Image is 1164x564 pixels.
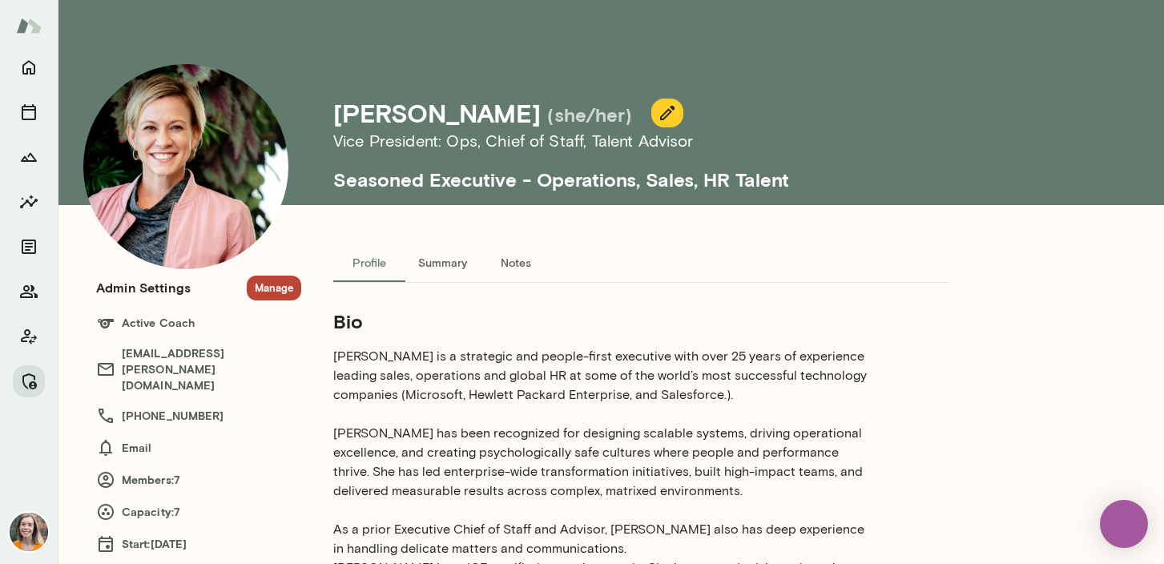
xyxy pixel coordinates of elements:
[96,534,301,554] h6: Start: [DATE]
[10,513,48,551] img: Carrie Kelly
[13,365,45,397] button: Manage
[333,244,405,282] button: Profile
[96,438,301,457] h6: Email
[333,128,1025,154] h6: Vice President: Ops, Chief of Staff, Talent Advisor
[96,345,301,393] h6: [EMAIL_ADDRESS][PERSON_NAME][DOMAIN_NAME]
[16,10,42,41] img: Mento
[13,51,45,83] button: Home
[96,406,301,425] h6: [PHONE_NUMBER]
[13,231,45,263] button: Documents
[13,320,45,352] button: Client app
[333,308,872,334] h5: Bio
[96,470,301,489] h6: Members: 7
[333,98,541,128] h4: [PERSON_NAME]
[96,502,301,522] h6: Capacity: 7
[83,64,288,269] img: Kelly K. Oliver
[13,276,45,308] button: Members
[480,244,552,282] button: Notes
[13,186,45,218] button: Insights
[96,278,191,297] h6: Admin Settings
[405,244,480,282] button: Summary
[547,102,632,127] h5: (she/her)
[13,96,45,128] button: Sessions
[247,276,301,300] button: Manage
[96,313,301,332] h6: Active Coach
[333,154,1025,192] h5: Seasoned Executive - Operations, Sales, HR Talent
[13,141,45,173] button: Growth Plan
